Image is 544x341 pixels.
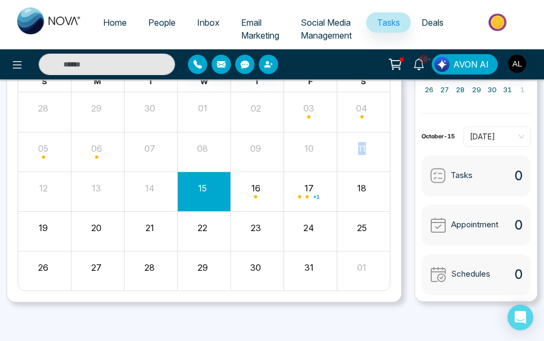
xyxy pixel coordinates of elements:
[520,85,525,94] abbr: November 1, 2025
[198,261,208,274] button: 29
[137,12,186,33] a: People
[145,182,155,195] button: 14
[39,221,48,234] button: 19
[437,79,453,100] button: October 27, 2025
[91,261,101,274] button: 27
[304,142,314,155] button: 10
[377,17,400,28] span: Tasks
[434,57,449,72] img: Lead Flow
[251,221,261,234] button: 23
[357,261,366,274] button: 01
[357,221,367,234] button: 25
[301,17,352,41] span: Social Media Management
[411,12,454,33] a: Deals
[313,195,320,199] span: + 1
[451,169,473,182] span: Tasks
[514,166,523,186] span: 0
[92,12,137,33] a: Home
[468,79,484,100] button: October 29, 2025
[422,79,437,100] button: October 26, 2025
[430,167,446,184] img: Tasks
[241,17,279,41] span: Email Marketing
[198,221,207,234] button: 22
[148,77,153,86] span: T
[91,102,101,115] button: 29
[92,182,101,195] button: 13
[230,12,290,46] a: Email Marketing
[146,221,154,234] button: 21
[198,102,207,115] button: 01
[422,17,444,28] span: Deals
[440,85,449,94] abbr: October 27, 2025
[514,216,523,235] span: 0
[251,102,261,115] button: 02
[499,79,515,100] button: October 31, 2025
[357,182,366,195] button: 18
[39,182,48,195] button: 12
[250,261,261,274] button: 30
[255,77,259,86] span: T
[503,85,512,94] abbr: October 31, 2025
[144,142,155,155] button: 07
[430,217,447,234] img: Appointment
[38,102,48,115] button: 28
[419,54,429,64] span: 10+
[144,102,155,115] button: 30
[17,8,82,34] img: Nova CRM Logo
[488,85,497,94] abbr: October 30, 2025
[304,261,314,274] button: 31
[197,142,208,155] button: 08
[94,77,101,86] span: M
[361,77,366,86] span: S
[453,58,489,71] span: AVON AI
[366,12,411,33] a: Tasks
[91,221,101,234] button: 20
[507,305,533,330] div: Open Intercom Messenger
[148,17,176,28] span: People
[514,265,523,284] span: 0
[290,12,366,46] a: Social Media Management
[451,268,490,280] span: Schedules
[250,142,261,155] button: 09
[406,54,432,73] a: 10+
[186,12,230,33] a: Inbox
[425,85,433,94] abbr: October 26, 2025
[470,129,524,145] span: Today
[308,77,313,86] span: F
[484,79,499,100] button: October 30, 2025
[432,54,498,75] button: AVON AI
[198,182,207,195] button: 15
[103,17,127,28] span: Home
[197,17,220,28] span: Inbox
[38,261,48,274] button: 26
[460,10,538,34] img: Market-place.gif
[144,261,155,274] button: 28
[358,142,366,155] button: 11
[515,79,531,100] button: November 1, 2025
[456,85,465,94] abbr: October 28, 2025
[200,77,208,86] span: W
[508,55,526,73] img: User Avatar
[453,79,468,100] button: October 28, 2025
[451,219,498,231] span: Appointment
[472,85,481,94] abbr: October 29, 2025
[422,132,455,140] strong: October-15
[42,77,47,86] span: S
[303,221,314,234] button: 24
[430,266,447,283] img: Schedules
[18,70,390,292] div: Month View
